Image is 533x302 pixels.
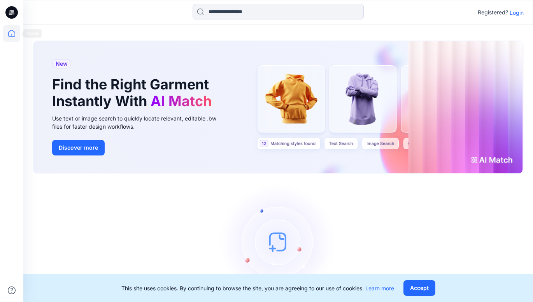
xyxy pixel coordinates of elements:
[151,93,212,110] span: AI Match
[56,59,68,68] span: New
[220,183,337,300] img: empty-state-image.svg
[121,284,394,292] p: This site uses cookies. By continuing to browse the site, you are agreeing to our use of cookies.
[52,140,105,155] button: Discover more
[52,114,227,131] div: Use text or image search to quickly locate relevant, editable .bw files for faster design workflows.
[510,9,524,17] p: Login
[478,8,508,17] p: Registered?
[365,285,394,292] a: Learn more
[52,76,216,110] h1: Find the Right Garment Instantly With
[403,280,435,296] button: Accept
